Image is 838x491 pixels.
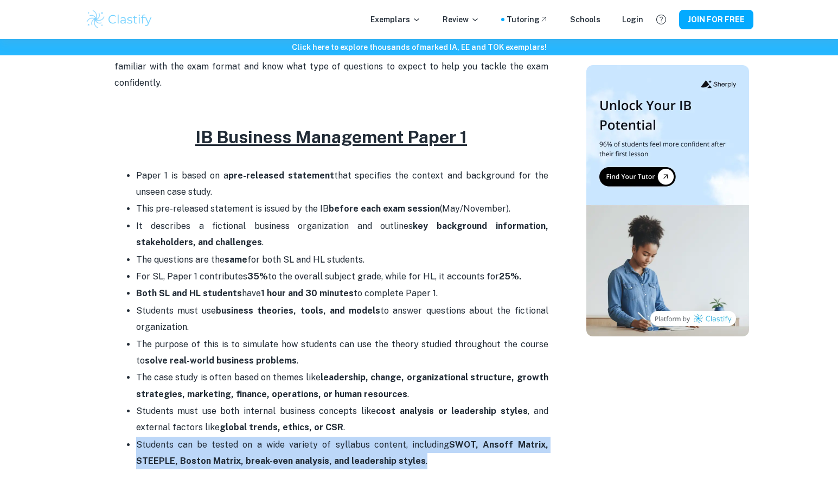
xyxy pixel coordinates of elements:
button: JOIN FOR FREE [679,10,753,29]
a: Tutoring [507,14,548,25]
p: The purpose of this is to simulate how students can use the theory studied throughout the course ... [136,336,548,369]
button: Help and Feedback [652,10,670,29]
p: It describes a fictional business organization and outlines . [136,218,548,251]
p: The case study is often based on themes like . [136,369,548,403]
p: For SL, Paper 1 contributes to the overall subject grade, while for HL, it accounts for [136,269,548,285]
p: Students must use both internal business concepts like , and external factors like . [136,403,548,436]
p: Exemplars [370,14,421,25]
p: Paper 1 is based on a that specifies the context and background for the unseen case study. [136,168,548,201]
h6: Click here to explore thousands of marked IA, EE and TOK exemplars ! [2,41,836,53]
strong: Both SL and HL students [136,288,242,298]
a: Schools [570,14,600,25]
p: Review [443,14,479,25]
strong: pre-released statement [228,170,334,181]
strong: 1 hour and 30 minutes [261,288,354,298]
strong: business theories, tools, and models [216,305,380,316]
img: Thumbnail [586,65,749,336]
strong: solve real-world business problems [145,355,297,366]
p: The questions are the for both SL and HL students. [136,252,548,268]
u: IB Business Management Paper 1 [195,127,467,147]
strong: same [225,254,247,265]
img: Clastify logo [85,9,154,30]
strong: 25%. [499,271,521,282]
p: If you need more guidance regarding the structure of IB Business Management Paper 1, this post is... [114,25,548,92]
p: Students must use to answer questions about the fictional organization. [136,303,548,336]
a: Login [622,14,643,25]
p: This pre-released statement is issued by the IB (May/November). [136,201,548,217]
strong: cost analysis or leadership styles [376,406,528,416]
strong: 35% [247,271,268,282]
p: Students can be tested on a wide variety of syllabus content, including . [136,437,548,470]
p: have to complete Paper 1. [136,285,548,302]
strong: leadership, change, organizational structure, growth strategies, marketing, finance, operations, ... [136,372,548,399]
strong: before each exam session [329,203,440,214]
strong: global trends, ethics, or CSR [220,422,343,432]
